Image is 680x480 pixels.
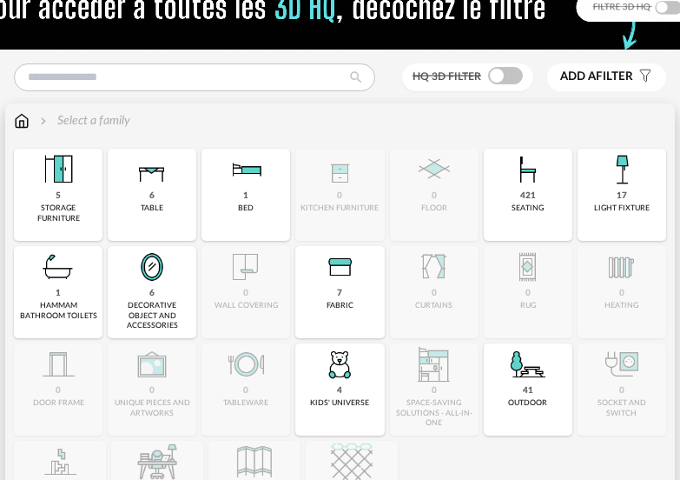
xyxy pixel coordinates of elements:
div: kids' universe [310,398,369,408]
div: 1 [56,288,61,299]
img: Luminaire.png [601,149,643,190]
img: Miroir.png [131,246,173,288]
div: 4 [337,385,342,397]
div: hammam bathroom toilets [19,301,97,321]
div: table [141,203,163,213]
div: light fixture [594,203,650,213]
div: 41 [523,385,533,397]
img: Textile.png [319,246,360,288]
div: 6 [149,190,155,202]
div: outdoor [508,398,547,408]
div: 17 [617,190,627,202]
div: seating [512,203,544,213]
img: Outdoor.png [507,343,549,385]
img: svg+xml;base64,PHN2ZyB3aWR0aD0iMTYiIGhlaWdodD0iMTYiIHZpZXdCb3g9IjAgMCAxNiAxNiIgZmlsbD0ibm9uZSIgeG... [36,112,50,130]
div: 1 [243,190,248,202]
div: decorative object and accessories [113,301,191,330]
div: 5 [56,190,61,202]
img: Meuble%20de%20rangement.png [37,149,79,190]
button: Add afilter Filter icon [547,63,666,91]
img: Literie.png [225,149,267,190]
img: Assise.png [507,149,549,190]
img: svg+xml;base64,PHN2ZyB3aWR0aD0iMTYiIGhlaWdodD0iMTciIHZpZXdCb3g9IjAgMCAxNiAxNyIgZmlsbD0ibm9uZSIgeG... [14,112,30,130]
span: HQ 3D filter [413,71,481,82]
img: Table.png [131,149,173,190]
img: UniversEnfant.png [319,343,360,385]
div: Select a family [36,112,130,130]
div: bed [238,203,254,213]
div: 421 [520,190,536,202]
div: storage furniture [19,203,97,223]
img: Salle%20de%20bain.png [37,246,79,288]
span: Filter icon [633,70,653,84]
span: Add a [560,70,596,83]
div: 7 [337,288,342,299]
div: 6 [149,288,155,299]
div: fabric [327,301,353,310]
span: filter [560,70,633,84]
